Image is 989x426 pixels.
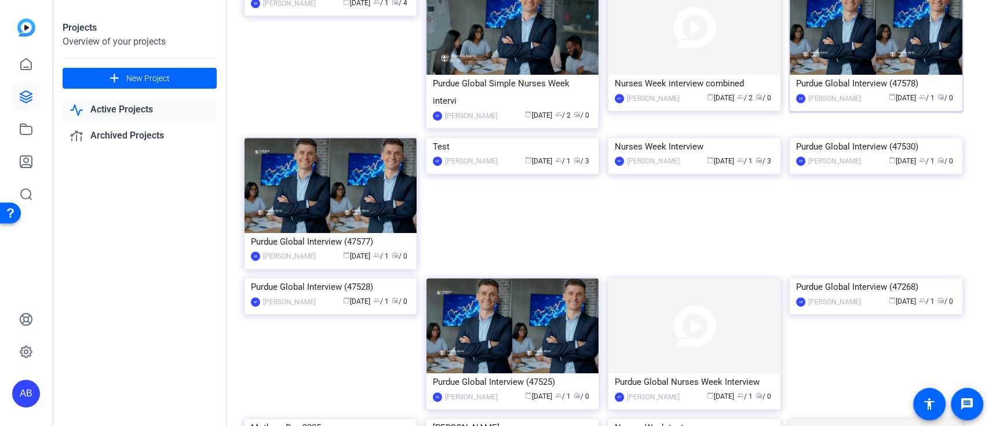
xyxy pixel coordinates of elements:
div: [PERSON_NAME] [263,250,316,262]
span: / 1 [555,157,571,165]
span: radio [756,392,762,399]
div: AP [796,156,805,166]
span: radio [392,297,399,304]
span: / 2 [555,111,571,119]
span: calendar_today [707,93,714,100]
span: radio [937,93,944,100]
div: AB [433,392,442,402]
span: [DATE] [707,392,734,400]
span: calendar_today [707,156,714,163]
span: calendar_today [889,156,896,163]
span: calendar_today [525,156,532,163]
span: group [919,156,926,163]
span: group [555,156,562,163]
span: / 0 [756,392,771,400]
div: Purdue Global Interview (47578) [796,75,955,92]
span: [DATE] [889,297,916,305]
span: / 0 [937,94,953,102]
span: group [555,392,562,399]
div: [PERSON_NAME] [808,93,861,104]
div: AP [615,156,624,166]
span: / 3 [756,157,771,165]
span: / 1 [919,157,935,165]
div: Nurses Week interview combined [615,75,774,92]
span: group [919,93,926,100]
div: Nurses Week Interview [615,138,774,155]
div: Overview of your projects [63,35,217,49]
span: / 0 [937,297,953,305]
div: Purdue Global Interview (47577) [251,233,410,250]
div: AP [615,392,624,402]
div: Purdue Global Interview (47525) [433,373,592,391]
a: Active Projects [63,98,217,122]
span: [DATE] [889,94,916,102]
div: AP [615,94,624,103]
div: AP [433,111,442,121]
span: [DATE] [343,297,370,305]
span: / 0 [937,157,953,165]
span: / 1 [737,157,753,165]
span: calendar_today [343,252,350,258]
div: [PERSON_NAME] [627,93,680,104]
span: calendar_today [525,111,532,118]
span: / 0 [574,111,589,119]
span: [DATE] [525,111,552,119]
div: AB [251,252,260,261]
span: group [373,252,380,258]
div: Projects [63,21,217,35]
span: [DATE] [707,94,734,102]
span: / 0 [756,94,771,102]
div: AB [12,380,40,407]
span: / 1 [919,94,935,102]
div: [PERSON_NAME] [445,110,498,122]
span: calendar_today [707,392,714,399]
span: radio [574,392,581,399]
div: AP [251,297,260,307]
mat-icon: add [107,71,122,86]
a: Archived Projects [63,124,217,148]
div: Purdue Global Interview (47268) [796,278,955,296]
mat-icon: message [960,397,974,411]
span: [DATE] [889,157,916,165]
div: Purdue Global Nurses Week Interview [615,373,774,391]
span: group [373,297,380,304]
span: radio [392,252,399,258]
span: / 1 [555,392,571,400]
span: / 1 [373,252,389,260]
div: [PERSON_NAME] [808,155,861,167]
span: New Project [126,72,170,85]
div: Purdue Global Interview (47528) [251,278,410,296]
span: / 1 [919,297,935,305]
span: calendar_today [889,297,896,304]
span: / 2 [737,94,753,102]
div: [PERSON_NAME] [263,296,316,308]
span: radio [756,156,762,163]
div: [PERSON_NAME] [445,391,498,403]
button: New Project [63,68,217,89]
span: group [555,111,562,118]
span: group [737,392,744,399]
span: / 3 [574,157,589,165]
span: radio [574,111,581,118]
div: [PERSON_NAME] [808,296,861,308]
div: [PERSON_NAME] [627,391,680,403]
span: group [737,93,744,100]
span: / 1 [737,392,753,400]
span: / 0 [392,252,407,260]
span: radio [756,93,762,100]
div: Test [433,138,592,155]
div: [PERSON_NAME] [445,155,498,167]
span: [DATE] [707,157,734,165]
div: AP [433,156,442,166]
span: [DATE] [525,157,552,165]
span: / 1 [373,297,389,305]
span: calendar_today [343,297,350,304]
span: group [737,156,744,163]
span: radio [937,156,944,163]
span: [DATE] [343,252,370,260]
div: AB [796,297,805,307]
div: [PERSON_NAME] [627,155,680,167]
span: calendar_today [889,93,896,100]
div: AP [796,94,805,103]
span: group [919,297,926,304]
